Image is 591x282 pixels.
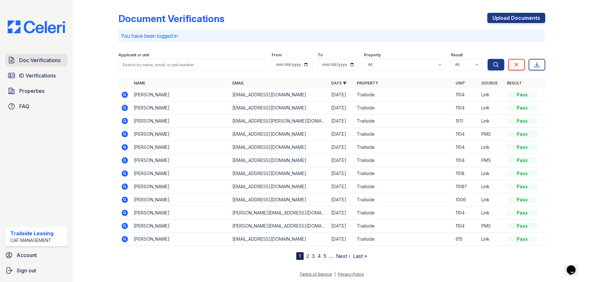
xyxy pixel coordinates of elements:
td: [EMAIL_ADDRESS][DOMAIN_NAME] [230,233,329,246]
span: Properties [19,87,44,95]
a: 2 [306,253,309,259]
td: Link [479,101,504,115]
a: Last » [353,253,367,259]
a: Next › [336,253,350,259]
div: Pass [507,157,538,164]
td: Link [479,88,504,101]
a: Unit [456,81,465,85]
a: Privacy Policy [338,272,364,277]
td: Trailside [354,154,453,167]
td: 1104 [453,220,479,233]
td: [PERSON_NAME] [131,154,230,167]
td: Trailside [354,193,453,206]
td: [DATE] [329,128,354,141]
td: [EMAIL_ADDRESS][DOMAIN_NAME] [230,88,329,101]
td: 1104 [453,141,479,154]
span: Doc Verifications [19,56,60,64]
td: [DATE] [329,167,354,180]
a: Properties [5,85,68,97]
td: Link [479,233,504,246]
td: [PERSON_NAME][EMAIL_ADDRESS][DOMAIN_NAME] [230,206,329,220]
a: Sign out [3,264,70,277]
td: [DATE] [329,154,354,167]
td: 1104 [453,154,479,167]
td: 1104 [453,128,479,141]
div: Pass [507,236,538,242]
td: Trailside [354,220,453,233]
td: PMS [479,220,504,233]
td: [PERSON_NAME] [131,233,230,246]
a: Name [134,81,145,85]
span: Sign out [17,267,36,274]
td: [PERSON_NAME] [131,115,230,128]
label: Applicant or unit [118,52,149,58]
td: [EMAIL_ADDRESS][DOMAIN_NAME] [230,141,329,154]
td: PMS [479,128,504,141]
td: [PERSON_NAME] [131,220,230,233]
td: Trailside [354,88,453,101]
td: Link [479,180,504,193]
td: Link [479,141,504,154]
label: From [272,52,282,58]
td: [PERSON_NAME] [131,128,230,141]
td: Trailside [354,115,453,128]
div: Pass [507,223,538,229]
td: 1104 [453,88,479,101]
td: [EMAIL_ADDRESS][DOMAIN_NAME] [230,101,329,115]
td: 1108 [453,167,479,180]
td: [EMAIL_ADDRESS][DOMAIN_NAME] [230,180,329,193]
td: 615 [453,233,479,246]
td: [DATE] [329,115,354,128]
td: Trailside [354,128,453,141]
td: [DATE] [329,220,354,233]
input: Search by name, email, or unit number [118,59,267,70]
td: [DATE] [329,180,354,193]
td: [PERSON_NAME] [131,88,230,101]
a: Account [3,249,70,262]
td: Link [479,206,504,220]
td: Link [479,167,504,180]
img: CE_Logo_Blue-a8612792a0a2168367f1c8372b55b34899dd931a85d93a1a3d3e32e68fde9ad4.png [3,20,70,33]
label: Property [364,52,381,58]
div: Pass [507,105,538,111]
div: Pass [507,131,538,137]
td: [EMAIL_ADDRESS][DOMAIN_NAME] [230,167,329,180]
td: [DATE] [329,101,354,115]
td: [PERSON_NAME] [131,180,230,193]
td: 1108? [453,180,479,193]
div: | [334,272,336,277]
iframe: chat widget [564,256,585,276]
td: [PERSON_NAME] [131,141,230,154]
span: FAQ [19,102,29,110]
td: [PERSON_NAME] [131,193,230,206]
span: ID Verifications [19,72,56,79]
div: Pass [507,183,538,190]
span: … [329,252,333,260]
td: Trailside [354,206,453,220]
div: CAF Management [10,237,53,244]
div: Pass [507,92,538,98]
p: You have been logged in [121,32,543,40]
a: ID Verifications [5,69,68,82]
span: Account [17,251,37,259]
div: Document Verifications [118,13,224,24]
td: 1511 [453,115,479,128]
div: Pass [507,144,538,150]
td: [EMAIL_ADDRESS][DOMAIN_NAME] [230,128,329,141]
label: To [318,52,323,58]
a: Upload Documents [487,13,545,23]
div: Pass [507,118,538,124]
a: Doc Verifications [5,54,68,67]
a: Date ▼ [331,81,347,85]
a: Property [357,81,378,85]
td: [DATE] [329,193,354,206]
td: 1006 [453,193,479,206]
td: [EMAIL_ADDRESS][PERSON_NAME][DOMAIN_NAME] [230,115,329,128]
td: Link [479,193,504,206]
td: [DATE] [329,141,354,154]
div: Trailside Leasing [10,230,53,237]
td: Trailside [354,101,453,115]
a: FAQ [5,100,68,113]
a: Email [232,81,244,85]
